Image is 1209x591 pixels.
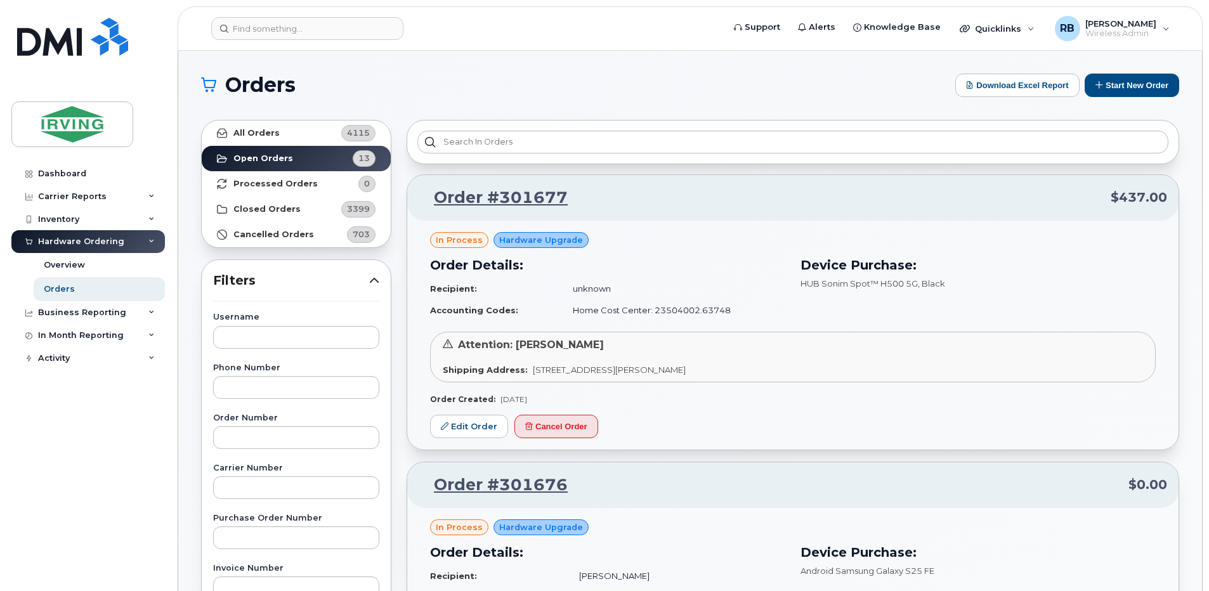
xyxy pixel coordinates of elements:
[213,564,379,573] label: Invoice Number
[1111,188,1167,207] span: $437.00
[801,278,918,289] span: HUB Sonim Spot™ H500 5G
[514,415,598,438] button: Cancel Order
[213,364,379,372] label: Phone Number
[202,120,391,146] a: All Orders4115
[417,131,1168,153] input: Search in orders
[436,521,483,533] span: in process
[499,234,583,246] span: Hardware Upgrade
[358,152,370,164] span: 13
[213,464,379,472] label: Carrier Number
[801,566,934,576] span: Android Samsung Galaxy S25 FE
[801,543,1156,562] h3: Device Purchase:
[430,394,495,404] strong: Order Created:
[353,228,370,240] span: 703
[918,278,945,289] span: , Black
[347,203,370,215] span: 3399
[458,339,604,351] span: Attention: [PERSON_NAME]
[213,514,379,523] label: Purchase Order Number
[347,127,370,139] span: 4115
[430,256,785,275] h3: Order Details:
[213,271,369,290] span: Filters
[202,197,391,222] a: Closed Orders3399
[233,204,301,214] strong: Closed Orders
[430,305,518,315] strong: Accounting Codes:
[561,299,785,321] td: Home Cost Center: 23504002.63748
[202,146,391,171] a: Open Orders13
[202,171,391,197] a: Processed Orders0
[213,414,379,422] label: Order Number
[436,234,483,246] span: in process
[533,365,686,375] span: [STREET_ADDRESS][PERSON_NAME]
[419,474,568,497] a: Order #301676
[430,415,508,438] a: Edit Order
[430,283,477,294] strong: Recipient:
[568,565,785,587] td: [PERSON_NAME]
[233,153,293,164] strong: Open Orders
[202,222,391,247] a: Cancelled Orders703
[419,186,568,209] a: Order #301677
[233,179,318,189] strong: Processed Orders
[233,128,280,138] strong: All Orders
[233,230,314,240] strong: Cancelled Orders
[430,543,785,562] h3: Order Details:
[1128,476,1167,494] span: $0.00
[1085,74,1179,97] button: Start New Order
[225,75,296,94] span: Orders
[801,256,1156,275] h3: Device Purchase:
[430,571,477,581] strong: Recipient:
[364,178,370,190] span: 0
[561,278,785,300] td: unknown
[500,394,527,404] span: [DATE]
[213,313,379,321] label: Username
[955,74,1080,97] button: Download Excel Report
[443,365,528,375] strong: Shipping Address:
[499,521,583,533] span: Hardware Upgrade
